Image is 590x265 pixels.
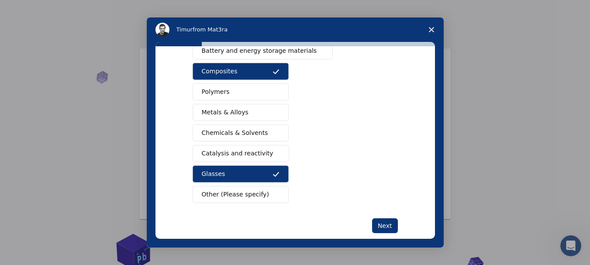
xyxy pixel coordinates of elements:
[202,169,225,179] span: Glasses
[202,67,238,76] span: Composites
[193,124,289,141] button: Chemicals & Solvents
[202,87,230,96] span: Polymers
[193,145,290,162] button: Catalysis and reactivity
[17,6,48,14] span: Suporte
[202,128,268,138] span: Chemicals & Solvents
[202,149,273,158] span: Catalysis and reactivity
[193,104,289,121] button: Metals & Alloys
[176,26,193,33] span: Timur
[193,42,333,59] button: Battery and energy storage materials
[193,83,289,100] button: Polymers
[193,63,289,80] button: Composites
[193,165,289,182] button: Glasses
[155,23,169,37] img: Profile image for Timur
[202,190,269,199] span: Other (Please specify)
[419,17,444,42] span: Close survey
[193,186,289,203] button: Other (Please specify)
[193,26,228,33] span: from Mat3ra
[372,218,398,233] button: Next
[202,108,248,117] span: Metals & Alloys
[202,46,317,55] span: Battery and energy storage materials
